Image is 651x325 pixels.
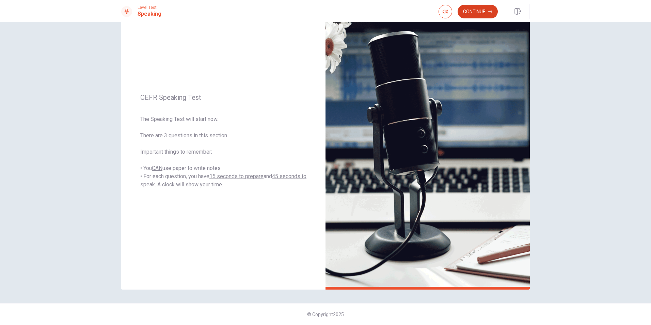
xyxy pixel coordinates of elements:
span: The Speaking Test will start now. There are 3 questions in this section. Important things to reme... [140,115,306,189]
u: 15 seconds to prepare [209,173,264,180]
button: Continue [458,5,498,18]
span: CEFR Speaking Test [140,93,306,102]
span: Level Test [138,5,161,10]
h1: Speaking [138,10,161,18]
u: CAN [152,165,162,171]
span: © Copyright 2025 [307,312,344,317]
